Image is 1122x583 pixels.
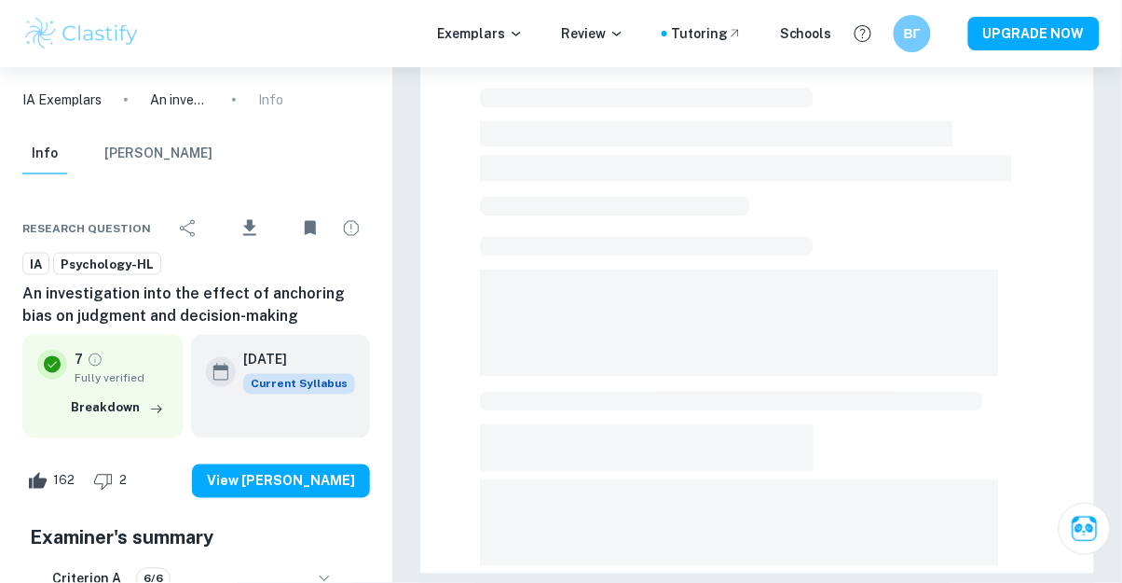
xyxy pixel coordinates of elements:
[104,133,212,174] button: [PERSON_NAME]
[22,220,151,237] span: Research question
[243,374,355,395] span: Current Syllabus
[894,15,931,52] button: ВГ
[671,23,743,44] a: Tutoring
[22,466,85,496] div: Like
[211,204,288,253] div: Download
[22,253,49,276] a: IA
[30,524,363,552] h5: Examiner's summary
[780,23,832,44] a: Schools
[333,210,370,247] div: Report issue
[22,283,370,327] h6: An investigation into the effect of anchoring bias on judgment and decision-making
[902,23,924,44] h6: ВГ
[89,466,137,496] div: Dislike
[243,350,340,370] h6: [DATE]
[23,256,48,274] span: IA
[22,133,67,174] button: Info
[847,18,879,49] button: Help and Feedback
[66,395,169,423] button: Breakdown
[22,15,141,52] img: Clastify logo
[968,17,1100,50] button: UPGRADE NOW
[258,90,283,110] p: Info
[22,90,102,110] a: IA Exemplars
[54,256,160,274] span: Psychology-HL
[150,90,210,110] p: An investigation into the effect of anchoring bias on judgment and decision-making
[192,465,370,498] button: View [PERSON_NAME]
[170,210,207,247] div: Share
[1059,503,1111,555] button: Ask Clai
[561,23,624,44] p: Review
[75,350,83,370] p: 7
[109,472,137,491] span: 2
[43,472,85,491] span: 162
[437,23,524,44] p: Exemplars
[87,352,103,368] a: Grade fully verified
[292,210,329,247] div: Unbookmark
[75,370,169,387] span: Fully verified
[243,374,355,395] div: This exemplar is based on the current syllabus. Feel free to refer to it for inspiration/ideas wh...
[53,253,161,276] a: Psychology-HL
